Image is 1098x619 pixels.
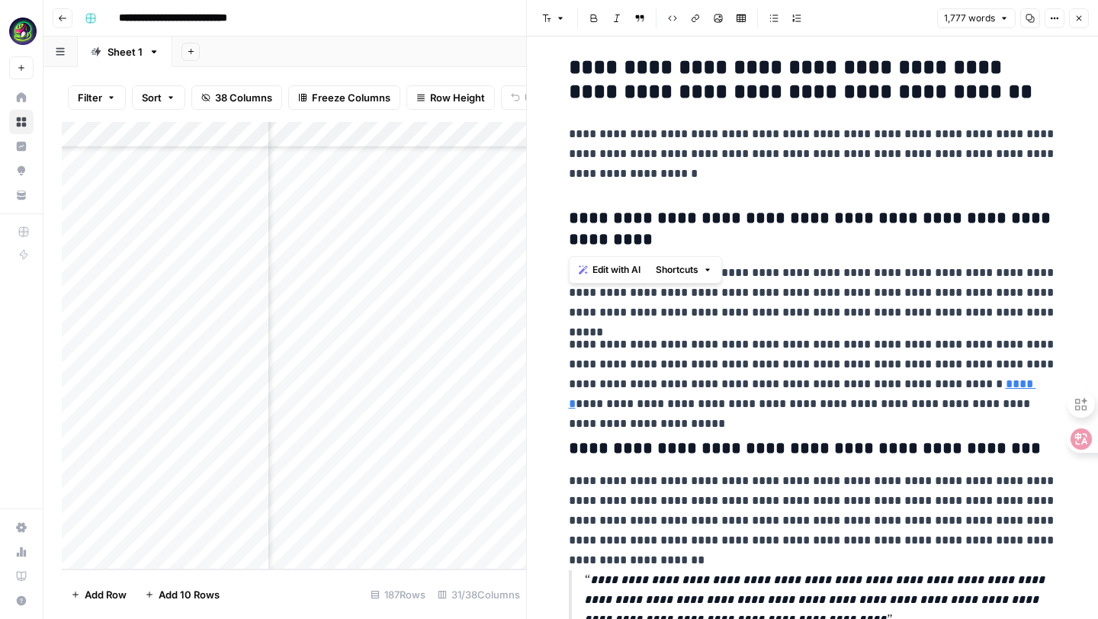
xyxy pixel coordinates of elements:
div: 31/38 Columns [432,582,526,607]
div: 187 Rows [364,582,432,607]
span: Row Height [430,90,485,105]
span: 38 Columns [215,90,272,105]
a: Learning Hub [9,564,34,589]
span: 1,777 words [944,11,995,25]
a: Your Data [9,183,34,207]
button: Row Height [406,85,495,110]
span: Sort [142,90,162,105]
a: Home [9,85,34,110]
button: Edit with AI [573,260,647,280]
a: Usage [9,540,34,564]
button: Workspace: Meshy [9,12,34,50]
button: Add 10 Rows [136,582,229,607]
span: Freeze Columns [312,90,390,105]
div: Sheet 1 [108,44,143,59]
button: 38 Columns [191,85,282,110]
button: Sort [132,85,185,110]
a: Browse [9,110,34,134]
a: Settings [9,515,34,540]
button: Help + Support [9,589,34,613]
span: Add Row [85,587,127,602]
button: Shortcuts [650,260,718,280]
a: Sheet 1 [78,37,172,67]
button: Filter [68,85,126,110]
a: Opportunities [9,159,34,183]
span: Edit with AI [592,263,640,277]
span: Shortcuts [656,263,698,277]
button: Add Row [62,582,136,607]
button: 1,777 words [937,8,1016,28]
button: Undo [501,85,560,110]
button: Freeze Columns [288,85,400,110]
img: Meshy Logo [9,18,37,45]
a: Insights [9,134,34,159]
span: Add 10 Rows [159,587,220,602]
span: Filter [78,90,102,105]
